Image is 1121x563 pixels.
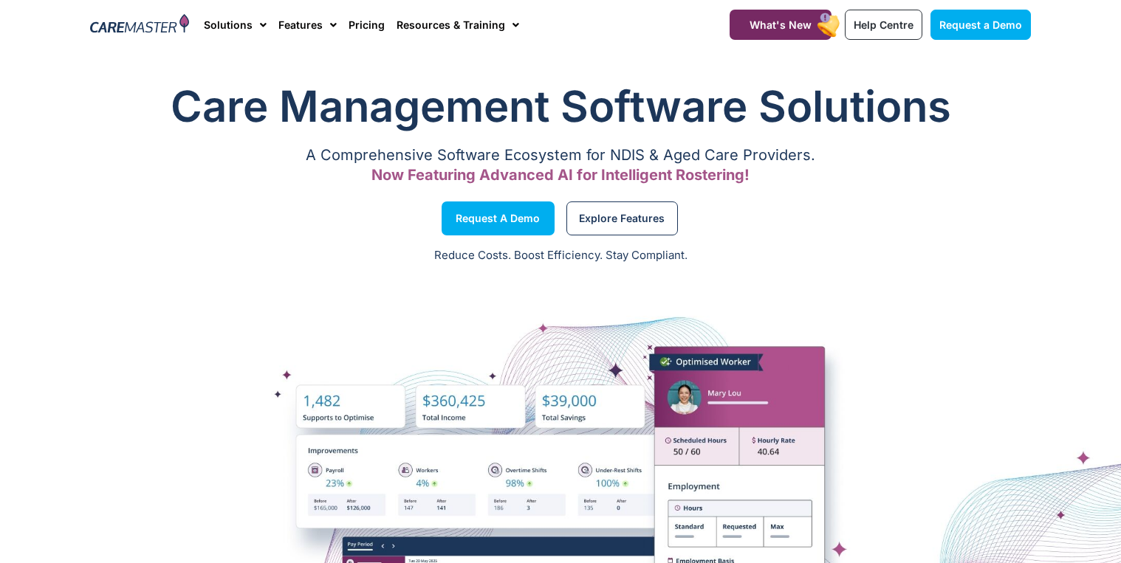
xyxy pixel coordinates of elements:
[939,18,1022,31] span: Request a Demo
[371,166,750,184] span: Now Featuring Advanced AI for Intelligent Rostering!
[456,215,540,222] span: Request a Demo
[9,247,1112,264] p: Reduce Costs. Boost Efficiency. Stay Compliant.
[930,10,1031,40] a: Request a Demo
[730,10,832,40] a: What's New
[90,14,190,36] img: CareMaster Logo
[750,18,812,31] span: What's New
[90,151,1031,160] p: A Comprehensive Software Ecosystem for NDIS & Aged Care Providers.
[579,215,665,222] span: Explore Features
[442,201,555,235] a: Request a Demo
[90,77,1031,136] h1: Care Management Software Solutions
[845,10,922,40] a: Help Centre
[854,18,913,31] span: Help Centre
[566,201,678,235] a: Explore Features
